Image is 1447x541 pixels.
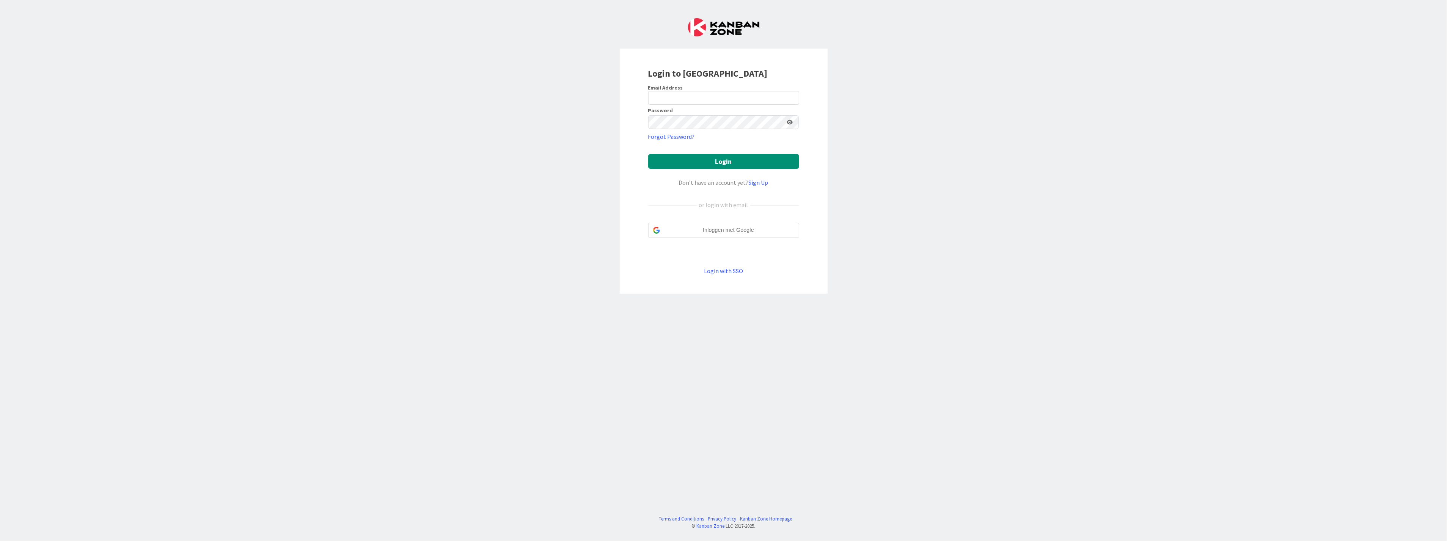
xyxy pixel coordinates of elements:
b: Login to [GEOGRAPHIC_DATA] [648,68,768,79]
div: Inloggen met Google [648,223,799,238]
a: Forgot Password? [648,132,695,141]
a: Privacy Policy [708,515,736,522]
div: Don’t have an account yet? [648,178,799,187]
label: Email Address [648,84,683,91]
a: Kanban Zone [697,523,725,529]
img: Kanban Zone [688,18,759,36]
div: or login with email [697,200,750,209]
a: Sign Up [749,179,768,186]
a: Kanban Zone Homepage [740,515,792,522]
a: Login with SSO [704,267,743,275]
iframe: Knop Inloggen met Google [644,237,803,254]
button: Login [648,154,799,169]
span: Inloggen met Google [663,226,794,234]
a: Terms and Conditions [659,515,704,522]
label: Password [648,108,673,113]
div: © LLC 2017- 2025 . [655,522,792,530]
